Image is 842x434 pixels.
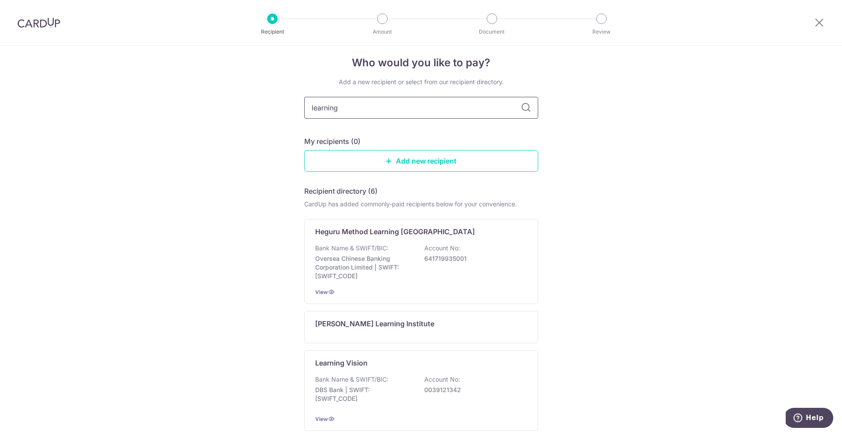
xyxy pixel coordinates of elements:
p: Recipient [240,27,305,36]
p: 0039121342 [424,386,522,394]
div: CardUp has added commonly-paid recipients below for your convenience. [304,200,538,208]
p: Heguru Method Learning [GEOGRAPHIC_DATA] [315,226,475,237]
input: Search for any recipient here [304,97,538,119]
p: [PERSON_NAME] Learning Institute [315,318,434,329]
iframe: Opens a widget where you can find more information [786,408,833,430]
p: Learning Vision [315,358,368,368]
p: Oversea Chinese Banking Corporation Limited | SWIFT: [SWIFT_CODE] [315,254,413,280]
a: Add new recipient [304,150,538,172]
h5: My recipients (0) [304,136,361,147]
p: Review [569,27,634,36]
img: CardUp [17,17,60,28]
p: Bank Name & SWIFT/BIC: [315,244,388,253]
a: View [315,289,328,295]
p: Document [460,27,524,36]
p: Account No: [424,244,460,253]
h5: Recipient directory (6) [304,186,378,196]
p: DBS Bank | SWIFT: [SWIFT_CODE] [315,386,413,403]
a: View [315,416,328,422]
p: 641719935001 [424,254,522,263]
p: Amount [350,27,415,36]
p: Account No: [424,375,460,384]
h4: Who would you like to pay? [304,55,538,71]
p: Bank Name & SWIFT/BIC: [315,375,388,384]
div: Add a new recipient or select from our recipient directory. [304,78,538,86]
